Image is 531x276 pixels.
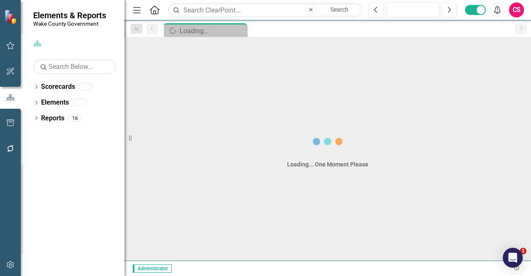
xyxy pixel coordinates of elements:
[4,10,19,24] img: ClearPoint Strategy
[33,59,116,74] input: Search Below...
[133,264,172,273] span: Administrator
[41,98,69,107] a: Elements
[503,248,523,268] div: Open Intercom Messenger
[180,26,245,36] div: Loading...
[33,10,106,20] span: Elements & Reports
[68,115,82,122] div: 16
[41,114,64,123] a: Reports
[41,82,75,92] a: Scorecards
[520,248,526,254] span: 1
[33,20,106,27] small: Wake County Government
[319,4,360,16] button: Search
[287,160,368,169] div: Loading... One Moment Please
[331,6,348,13] span: Search
[509,2,524,17] button: CS
[168,3,362,17] input: Search ClearPoint...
